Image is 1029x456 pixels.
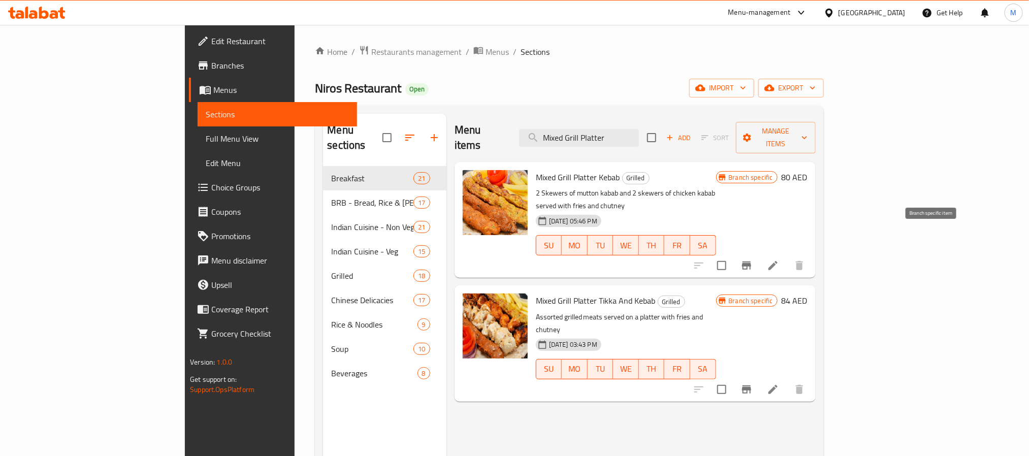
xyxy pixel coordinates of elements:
[323,215,446,239] div: Indian Cuisine - Non Veg21
[418,320,430,330] span: 9
[665,132,692,144] span: Add
[690,359,716,379] button: SA
[473,45,509,58] a: Menus
[189,321,357,346] a: Grocery Checklist
[331,172,413,184] span: Breakfast
[398,125,422,150] span: Sort sections
[545,340,601,349] span: [DATE] 03:43 PM
[211,206,348,218] span: Coupons
[711,379,732,400] span: Select to update
[766,82,816,94] span: export
[566,362,584,376] span: MO
[211,59,348,72] span: Branches
[413,221,430,233] div: items
[323,337,446,361] div: Soup10
[617,238,635,253] span: WE
[658,296,685,308] span: Grilled
[413,172,430,184] div: items
[414,222,429,232] span: 21
[566,238,584,253] span: MO
[413,245,430,257] div: items
[664,359,690,379] button: FR
[371,46,462,58] span: Restaurants management
[725,173,777,182] span: Branch specific
[211,35,348,47] span: Edit Restaurant
[331,318,417,331] div: Rice & Noodles
[323,288,446,312] div: Chinese Delicacies17
[787,253,812,278] button: delete
[331,294,413,306] div: Chinese Delicacies
[690,235,716,255] button: SA
[211,254,348,267] span: Menu disclaimer
[662,130,695,146] span: Add item
[521,46,550,58] span: Sections
[734,377,759,402] button: Branch-specific-item
[414,174,429,183] span: 21
[744,125,808,150] span: Manage items
[189,297,357,321] a: Coverage Report
[189,175,357,200] a: Choice Groups
[592,238,609,253] span: TU
[414,271,429,281] span: 18
[734,253,759,278] button: Branch-specific-item
[323,361,446,385] div: Beverages8
[217,355,233,369] span: 1.0.0
[540,238,558,253] span: SU
[331,367,417,379] span: Beverages
[323,166,446,190] div: Breakfast21
[405,85,429,93] span: Open
[588,235,614,255] button: TU
[211,328,348,340] span: Grocery Checklist
[736,122,816,153] button: Manage items
[198,126,357,151] a: Full Menu View
[189,248,357,273] a: Menu disclaimer
[694,362,712,376] span: SA
[782,170,808,184] h6: 80 AED
[463,294,528,359] img: Mixed Grill Platter Tikka And Kebab
[662,130,695,146] button: Add
[206,108,348,120] span: Sections
[623,172,649,184] span: Grilled
[787,377,812,402] button: delete
[545,216,601,226] span: [DATE] 05:46 PM
[592,362,609,376] span: TU
[767,383,779,396] a: Edit menu item
[414,296,429,305] span: 17
[414,247,429,256] span: 15
[513,46,517,58] li: /
[211,230,348,242] span: Promotions
[839,7,906,18] div: [GEOGRAPHIC_DATA]
[414,198,429,208] span: 17
[189,29,357,53] a: Edit Restaurant
[536,359,562,379] button: SU
[331,245,413,257] span: Indian Cuisine - Veg
[689,79,754,97] button: import
[189,224,357,248] a: Promotions
[697,82,746,94] span: import
[315,45,823,58] nav: breadcrumb
[405,83,429,95] div: Open
[540,362,558,376] span: SU
[536,235,562,255] button: SU
[331,197,413,209] div: BRB - Bread, Rice & Biryani
[536,170,620,185] span: Mixed Grill Platter Kebab
[455,122,507,153] h2: Menu items
[206,133,348,145] span: Full Menu View
[331,221,413,233] div: Indian Cuisine - Non Veg
[536,311,716,336] p: Assorted grilled meats served on a platter with fries and chutney
[414,344,429,354] span: 10
[613,359,639,379] button: WE
[198,151,357,175] a: Edit Menu
[323,190,446,215] div: BRB - Bread, Rice & [PERSON_NAME]17
[711,255,732,276] span: Select to update
[211,279,348,291] span: Upsell
[190,373,237,386] span: Get support on:
[486,46,509,58] span: Menus
[331,343,413,355] span: Soup
[198,102,357,126] a: Sections
[536,187,716,212] p: 2 Skewers of mutton kabab and 2 skewers of chicken kabab served with fries and chutney
[728,7,791,19] div: Menu-management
